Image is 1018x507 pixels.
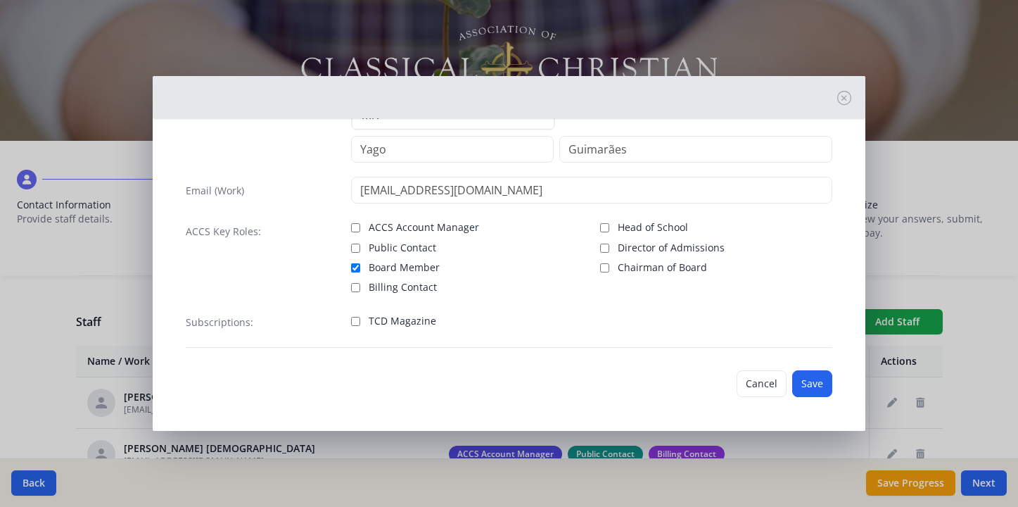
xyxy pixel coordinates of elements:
[186,225,261,239] label: ACCS Key Roles:
[792,370,832,397] button: Save
[600,263,609,273] input: Chairman of Board
[737,370,787,397] button: Cancel
[351,283,360,292] input: Billing Contact
[351,263,360,273] input: Board Member
[351,244,360,253] input: Public Contact
[186,315,253,330] label: Subscriptions:
[559,136,832,163] input: Last Name
[618,220,688,234] span: Head of School
[618,241,725,255] span: Director of Admissions
[369,314,436,328] span: TCD Magazine
[369,220,479,234] span: ACCS Account Manager
[351,317,360,326] input: TCD Magazine
[369,261,440,275] span: Board Member
[351,223,360,232] input: ACCS Account Manager
[351,136,554,163] input: First Name
[618,261,707,275] span: Chairman of Board
[600,223,609,232] input: Head of School
[369,280,437,294] span: Billing Contact
[600,244,609,253] input: Director of Admissions
[369,241,436,255] span: Public Contact
[186,184,244,198] label: Email (Work)
[351,177,832,204] input: contact@site.com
